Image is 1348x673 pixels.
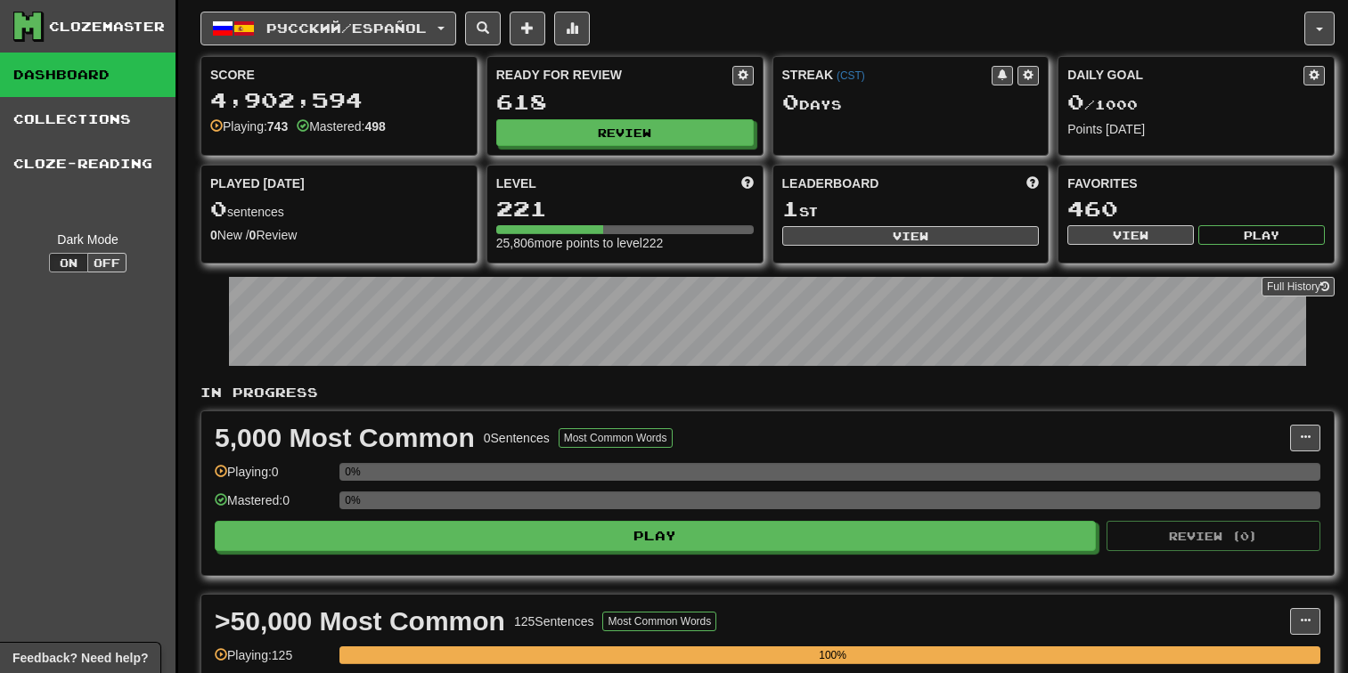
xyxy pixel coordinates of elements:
div: Mastered: 0 [215,491,331,521]
div: Score [210,66,468,84]
button: Most Common Words [559,428,673,448]
button: Off [87,253,127,272]
div: Mastered: [297,118,386,135]
a: Full History [1262,277,1335,296]
span: Русский / Español [266,20,427,36]
div: Points [DATE] [1067,120,1325,138]
div: sentences [210,198,468,221]
button: Русский/Español [200,12,456,45]
div: Day s [782,91,1040,114]
strong: 743 [267,119,288,134]
button: More stats [554,12,590,45]
span: 0 [1067,89,1084,114]
button: Add sentence to collection [510,12,545,45]
div: Playing: [210,118,288,135]
span: 1 [782,196,799,221]
div: 221 [496,198,754,220]
div: New / Review [210,226,468,244]
button: Most Common Words [602,612,716,631]
div: st [782,198,1040,221]
div: Clozemaster [49,18,165,36]
span: Leaderboard [782,174,879,192]
strong: 498 [364,119,385,134]
button: Play [215,521,1096,551]
strong: 0 [249,228,257,242]
div: Daily Goal [1067,66,1303,85]
span: Open feedback widget [12,649,148,667]
span: 0 [782,89,799,114]
div: 5,000 Most Common [215,425,475,451]
div: Playing: 0 [215,463,331,492]
span: This week in points, UTC [1026,174,1039,192]
div: Dark Mode [13,231,162,248]
div: 4,902,594 [210,89,468,111]
div: 125 Sentences [514,612,594,630]
span: Played [DATE] [210,174,305,192]
div: Streak [782,66,993,84]
strong: 0 [210,228,217,242]
span: Score more points to level up [741,174,754,192]
div: 460 [1067,198,1325,220]
div: Ready for Review [496,66,732,84]
div: 100% [345,646,1320,664]
span: Level [496,174,536,192]
button: Review [496,119,754,146]
div: >50,000 Most Common [215,608,505,635]
div: 0 Sentences [484,429,550,447]
p: In Progress [200,384,1335,401]
button: View [1067,225,1194,245]
button: Play [1198,225,1325,245]
div: Favorites [1067,174,1325,192]
button: Search sentences [465,12,501,45]
div: 25,806 more points to level 222 [496,234,754,252]
button: Review (0) [1107,521,1320,551]
span: 0 [210,196,227,221]
a: (CST) [837,69,865,82]
span: / 1000 [1067,97,1138,112]
div: 618 [496,91,754,113]
button: View [782,226,1040,246]
button: On [49,253,88,272]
